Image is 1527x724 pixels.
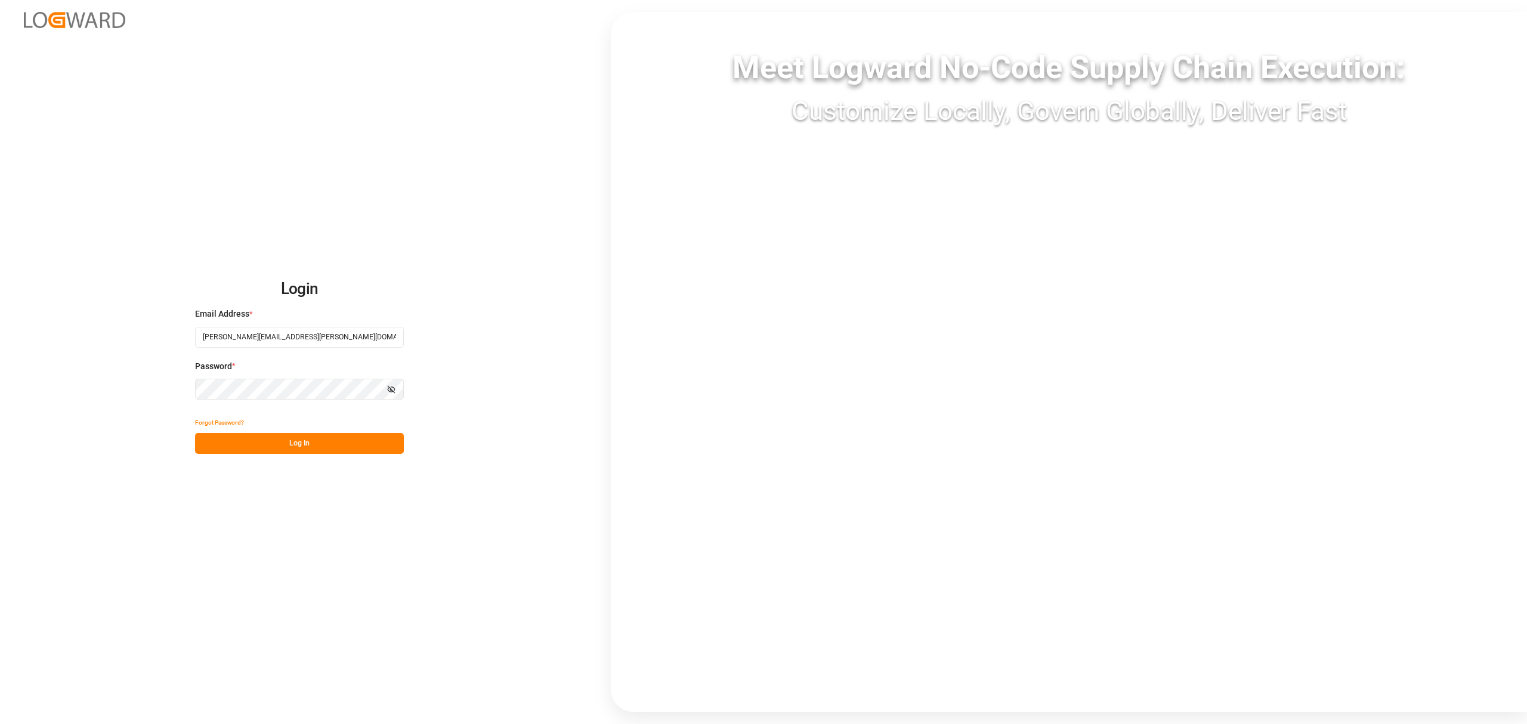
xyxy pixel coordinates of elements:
span: Password [195,360,232,373]
h2: Login [195,270,404,308]
button: Log In [195,433,404,454]
button: Forgot Password? [195,412,244,433]
span: Email Address [195,308,249,320]
input: Enter your email [195,327,404,348]
div: Customize Locally, Govern Globally, Deliver Fast [611,91,1527,131]
img: Logward_new_orange.png [24,12,125,28]
div: Meet Logward No-Code Supply Chain Execution: [611,45,1527,91]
